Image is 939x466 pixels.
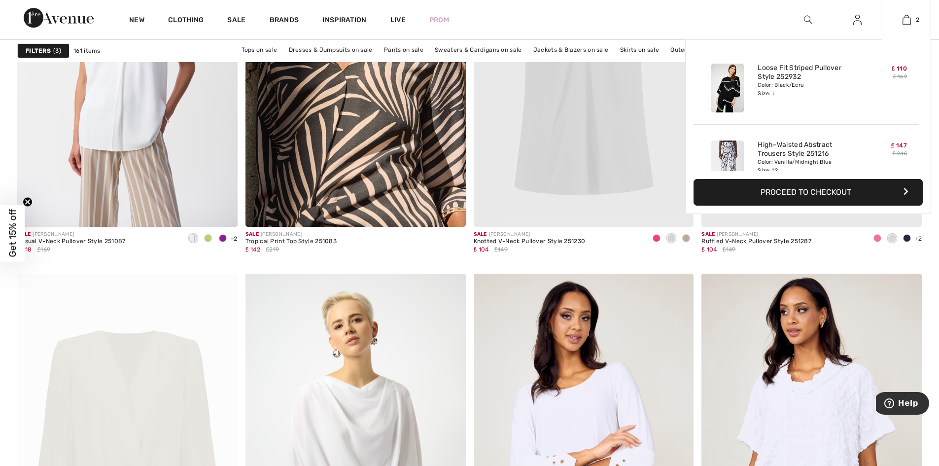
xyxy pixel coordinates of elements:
div: Casual V-Neck Pullover Style 251087 [17,238,126,245]
iframe: Opens a widget where you can find more information [876,392,929,417]
span: ₤ 110 [892,65,907,72]
span: ₤169 [37,245,51,254]
span: ₤ 104 [474,246,489,253]
a: High-Waisted Abstract Trousers Style 251216 [758,141,855,158]
div: Purple orchid [215,231,230,247]
span: 161 items [73,46,101,55]
div: Vanilla 30 [664,231,679,247]
span: 3 [53,46,61,55]
span: Sale [245,231,259,237]
div: Geranium [649,231,664,247]
span: ₤149 [494,245,508,254]
span: ₤ 147 [891,142,907,149]
img: search the website [804,14,812,26]
div: Midnight Blue [900,231,914,247]
span: ₤ 104 [701,246,717,253]
s: ₤ 169 [893,73,907,80]
span: ₤219 [266,245,279,254]
a: Sign In [845,14,869,26]
a: Dresses & Jumpsuits on sale [284,43,378,56]
div: [PERSON_NAME] [245,231,337,238]
span: ₤149 [723,245,736,254]
img: My Info [853,14,862,26]
a: Brands [270,16,299,26]
span: Sale [701,231,715,237]
div: Parchment [679,231,694,247]
a: Sale [227,16,245,26]
button: Proceed to Checkout [694,179,923,206]
span: Sale [474,231,487,237]
a: Skirts on sale [615,43,664,56]
span: ₤ 142 [245,246,260,253]
span: +2 [230,235,238,242]
div: Greenery [201,231,215,247]
a: Loose Fit Striped Pullover Style 252932 [758,64,855,81]
span: Inspiration [322,16,366,26]
a: 2 [882,14,931,26]
div: Vanilla 30 [885,231,900,247]
strong: Filters [26,46,51,55]
img: Loose Fit Striped Pullover Style 252932 [711,64,744,112]
div: Color: Vanilla/Midnight Blue Size: 12 [758,158,855,174]
a: Clothing [168,16,204,26]
div: Bubble gum [870,231,885,247]
a: Jackets & Blazers on sale [528,43,614,56]
div: [PERSON_NAME] [701,231,811,238]
a: Pants on sale [379,43,428,56]
button: Close teaser [23,197,33,207]
s: ₤ 245 [892,150,907,157]
a: Outerwear on sale [665,43,729,56]
a: Live [390,15,406,25]
span: Get 15% off [7,209,18,257]
img: High-Waisted Abstract Trousers Style 251216 [711,141,744,189]
span: +2 [914,235,922,242]
div: Tropical Print Top Style 251083 [245,238,337,245]
span: 2 [916,15,919,24]
div: Color: Black/Ecru Size: L [758,81,855,97]
div: [PERSON_NAME] [474,231,586,238]
a: Sweaters & Cardigans on sale [430,43,526,56]
img: 1ère Avenue [24,8,94,28]
div: Vanilla 30 [186,231,201,247]
div: [PERSON_NAME] [17,231,126,238]
img: My Bag [903,14,911,26]
a: Prom [429,15,449,25]
a: Tops on sale [237,43,282,56]
div: Ruffled V-Neck Pullover Style 251287 [701,238,811,245]
a: New [129,16,144,26]
div: Knotted V-Neck Pullover Style 251230 [474,238,586,245]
